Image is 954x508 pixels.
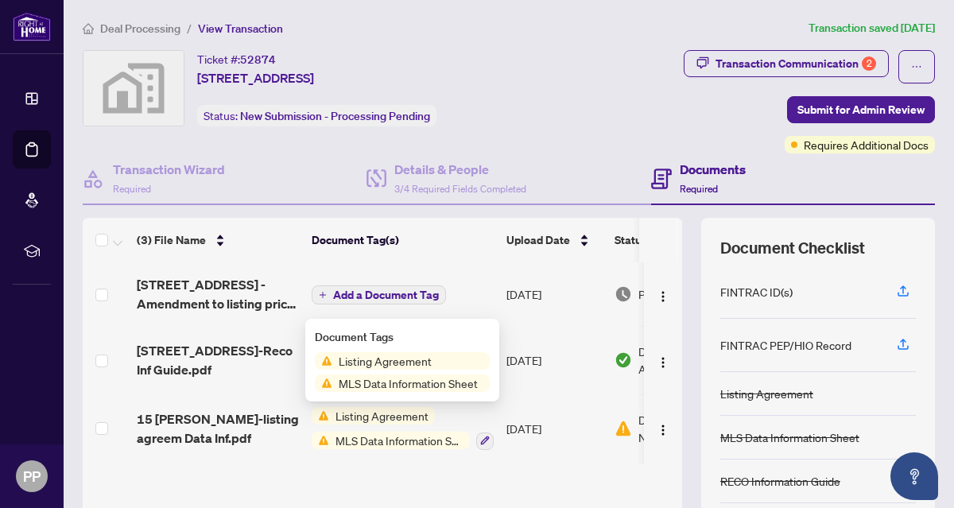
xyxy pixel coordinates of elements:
[197,105,436,126] div: Status:
[83,23,94,34] span: home
[113,183,151,195] span: Required
[197,68,314,87] span: [STREET_ADDRESS]
[319,291,327,299] span: plus
[198,21,283,36] span: View Transaction
[615,285,632,303] img: Document Status
[312,407,494,450] button: Status IconListing AgreementStatus IconMLS Data Information Sheet
[650,281,676,307] button: Logo
[797,97,925,122] span: Submit for Admin Review
[315,328,490,346] div: Document Tags
[657,424,669,436] img: Logo
[680,183,718,195] span: Required
[83,51,184,126] img: svg%3e
[506,231,570,249] span: Upload Date
[890,452,938,500] button: Open asap
[240,109,430,123] span: New Submission - Processing Pending
[720,336,851,354] div: FINTRAC PEP/HIO Record
[638,411,721,446] span: Document Needs Work
[720,283,793,301] div: FINTRAC ID(s)
[312,285,446,304] button: Add a Document Tag
[332,352,438,370] span: Listing Agreement
[680,160,746,179] h4: Documents
[130,218,305,262] th: (3) File Name
[804,136,929,153] span: Requires Additional Docs
[809,19,935,37] article: Transaction saved [DATE]
[615,351,632,369] img: Document Status
[305,218,500,262] th: Document Tag(s)
[500,326,608,394] td: [DATE]
[137,231,206,249] span: (3) File Name
[615,420,632,437] img: Document Status
[23,465,41,487] span: PP
[720,472,840,490] div: RECO Information Guide
[187,19,192,37] li: /
[720,237,865,259] span: Document Checklist
[638,343,737,378] span: Document Approved
[715,51,876,76] div: Transaction Communication
[720,429,859,446] div: MLS Data Information Sheet
[684,50,889,77] button: Transaction Communication2
[240,52,276,67] span: 52874
[329,432,470,449] span: MLS Data Information Sheet
[137,409,299,448] span: 15 [PERSON_NAME]-listing agreem Data Inf.pdf
[500,394,608,463] td: [DATE]
[137,275,299,313] span: [STREET_ADDRESS] - Amendment to listing price - F-240.pdf
[608,218,743,262] th: Status
[615,231,647,249] span: Status
[13,12,51,41] img: logo
[657,290,669,303] img: Logo
[638,285,718,303] span: Pending Review
[315,374,332,392] img: Status Icon
[100,21,180,36] span: Deal Processing
[650,347,676,373] button: Logo
[113,160,225,179] h4: Transaction Wizard
[312,407,329,425] img: Status Icon
[197,50,276,68] div: Ticket #:
[500,218,608,262] th: Upload Date
[333,289,439,301] span: Add a Document Tag
[394,160,526,179] h4: Details & People
[720,385,813,402] div: Listing Agreement
[137,341,299,379] span: [STREET_ADDRESS]-Reco Inf Guide.pdf
[911,61,922,72] span: ellipsis
[862,56,876,71] div: 2
[332,374,484,392] span: MLS Data Information Sheet
[657,356,669,369] img: Logo
[500,262,608,326] td: [DATE]
[650,416,676,441] button: Logo
[315,352,332,370] img: Status Icon
[312,432,329,449] img: Status Icon
[787,96,935,123] button: Submit for Admin Review
[329,407,435,425] span: Listing Agreement
[394,183,526,195] span: 3/4 Required Fields Completed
